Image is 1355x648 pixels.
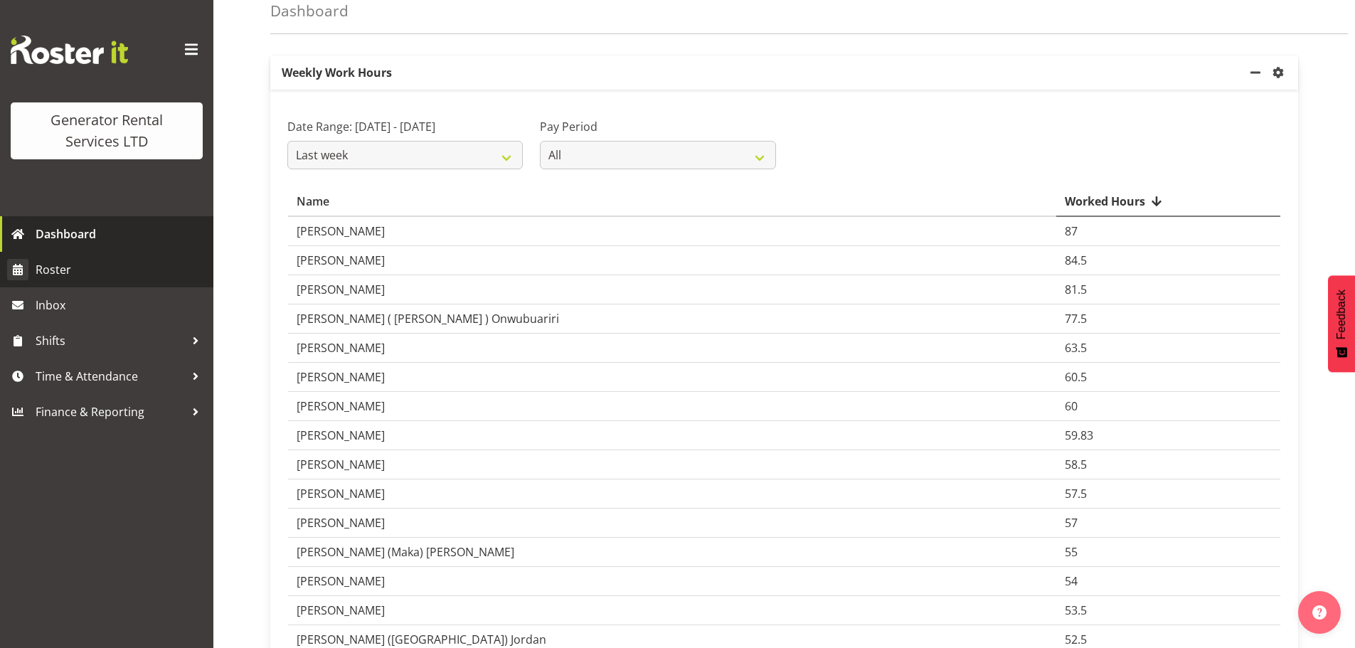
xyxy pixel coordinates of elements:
span: 77.5 [1065,311,1087,326]
span: 57.5 [1065,486,1087,501]
a: minimize [1247,55,1270,90]
img: Rosterit website logo [11,36,128,64]
td: [PERSON_NAME] [288,596,1056,625]
span: 60.5 [1065,369,1087,385]
span: 87 [1065,223,1078,239]
td: [PERSON_NAME] [288,363,1056,392]
span: 81.5 [1065,282,1087,297]
img: help-xxl-2.png [1312,605,1327,620]
span: Worked Hours [1065,193,1145,210]
td: [PERSON_NAME] [288,246,1056,275]
span: 63.5 [1065,340,1087,356]
td: [PERSON_NAME] (Maka) [PERSON_NAME] [288,538,1056,567]
button: Feedback - Show survey [1328,275,1355,372]
td: [PERSON_NAME] [288,450,1056,479]
span: Roster [36,259,206,280]
h4: Dashboard [270,3,349,19]
td: [PERSON_NAME] [288,392,1056,421]
span: 58.5 [1065,457,1087,472]
span: Shifts [36,330,185,351]
span: 52.5 [1065,632,1087,647]
span: 57 [1065,515,1078,531]
span: 60 [1065,398,1078,414]
td: [PERSON_NAME] [288,479,1056,509]
span: 59.83 [1065,427,1093,443]
label: Pay Period [540,118,775,135]
span: 53.5 [1065,602,1087,618]
span: Finance & Reporting [36,401,185,423]
span: Inbox [36,294,206,316]
span: Time & Attendance [36,366,185,387]
td: [PERSON_NAME] [288,509,1056,538]
span: 54 [1065,573,1078,589]
td: [PERSON_NAME] [288,567,1056,596]
td: [PERSON_NAME] ( [PERSON_NAME] ) Onwubuariri [288,304,1056,334]
span: 84.5 [1065,253,1087,268]
td: [PERSON_NAME] [288,275,1056,304]
p: Weekly Work Hours [270,55,1247,90]
span: Dashboard [36,223,206,245]
span: 55 [1065,544,1078,560]
label: Date Range: [DATE] - [DATE] [287,118,523,135]
td: [PERSON_NAME] [288,421,1056,450]
a: settings [1270,64,1292,81]
td: [PERSON_NAME] [288,217,1056,246]
div: Generator Rental Services LTD [25,110,188,152]
span: Name [297,193,329,210]
td: [PERSON_NAME] [288,334,1056,363]
span: Feedback [1335,290,1348,339]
